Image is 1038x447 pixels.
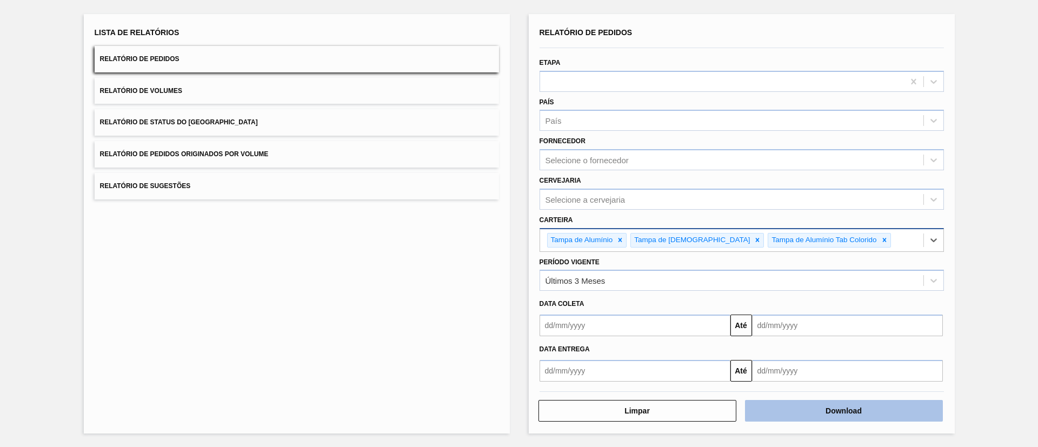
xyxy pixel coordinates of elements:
[540,315,730,336] input: dd/mm/yyyy
[100,118,258,126] span: Relatório de Status do [GEOGRAPHIC_DATA]
[100,55,179,63] span: Relatório de Pedidos
[548,233,615,247] div: Tampa de Alumínio
[100,150,269,158] span: Relatório de Pedidos Originados por Volume
[545,276,605,285] div: Últimos 3 Meses
[540,360,730,382] input: dd/mm/yyyy
[631,233,751,247] div: Tampa de [DEMOGRAPHIC_DATA]
[752,360,943,382] input: dd/mm/yyyy
[540,216,573,224] label: Carteira
[95,173,499,199] button: Relatório de Sugestões
[538,400,736,422] button: Limpar
[100,87,182,95] span: Relatório de Volumes
[545,116,562,125] div: País
[95,78,499,104] button: Relatório de Volumes
[95,28,179,37] span: Lista de Relatórios
[540,98,554,106] label: País
[730,360,752,382] button: Até
[540,137,585,145] label: Fornecedor
[540,59,561,66] label: Etapa
[95,109,499,136] button: Relatório de Status do [GEOGRAPHIC_DATA]
[100,182,191,190] span: Relatório de Sugestões
[540,345,590,353] span: Data entrega
[95,141,499,168] button: Relatório de Pedidos Originados por Volume
[730,315,752,336] button: Até
[768,233,878,247] div: Tampa de Alumínio Tab Colorido
[540,177,581,184] label: Cervejaria
[540,28,633,37] span: Relatório de Pedidos
[752,315,943,336] input: dd/mm/yyyy
[545,156,629,165] div: Selecione o fornecedor
[545,195,626,204] div: Selecione a cervejaria
[745,400,943,422] button: Download
[540,258,600,266] label: Período Vigente
[540,300,584,308] span: Data coleta
[95,46,499,72] button: Relatório de Pedidos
